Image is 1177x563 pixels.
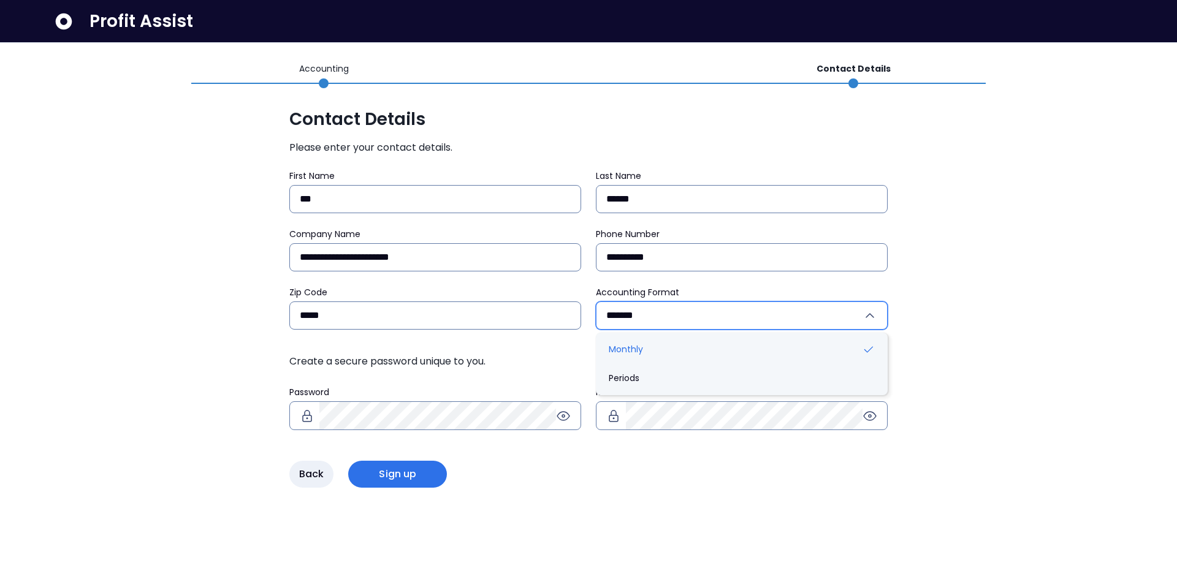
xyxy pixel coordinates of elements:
[379,467,416,482] span: Sign up
[598,335,885,364] li: Monthly
[348,461,447,488] button: Sign up
[289,286,327,298] span: Zip Code
[596,170,641,182] span: Last Name
[299,62,349,75] p: Accounting
[289,108,888,130] span: Contact Details
[289,228,360,240] span: Company Name
[289,386,329,398] span: Password
[299,467,324,482] span: Back
[598,364,885,393] li: Periods
[289,354,888,369] span: Create a secure password unique to you.
[90,10,193,32] span: Profit Assist
[596,286,679,298] span: Accounting Format
[289,170,335,182] span: First Name
[596,228,660,240] span: Phone Number
[289,461,333,488] button: Back
[817,62,891,75] p: Contact Details
[289,140,888,155] span: Please enter your contact details.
